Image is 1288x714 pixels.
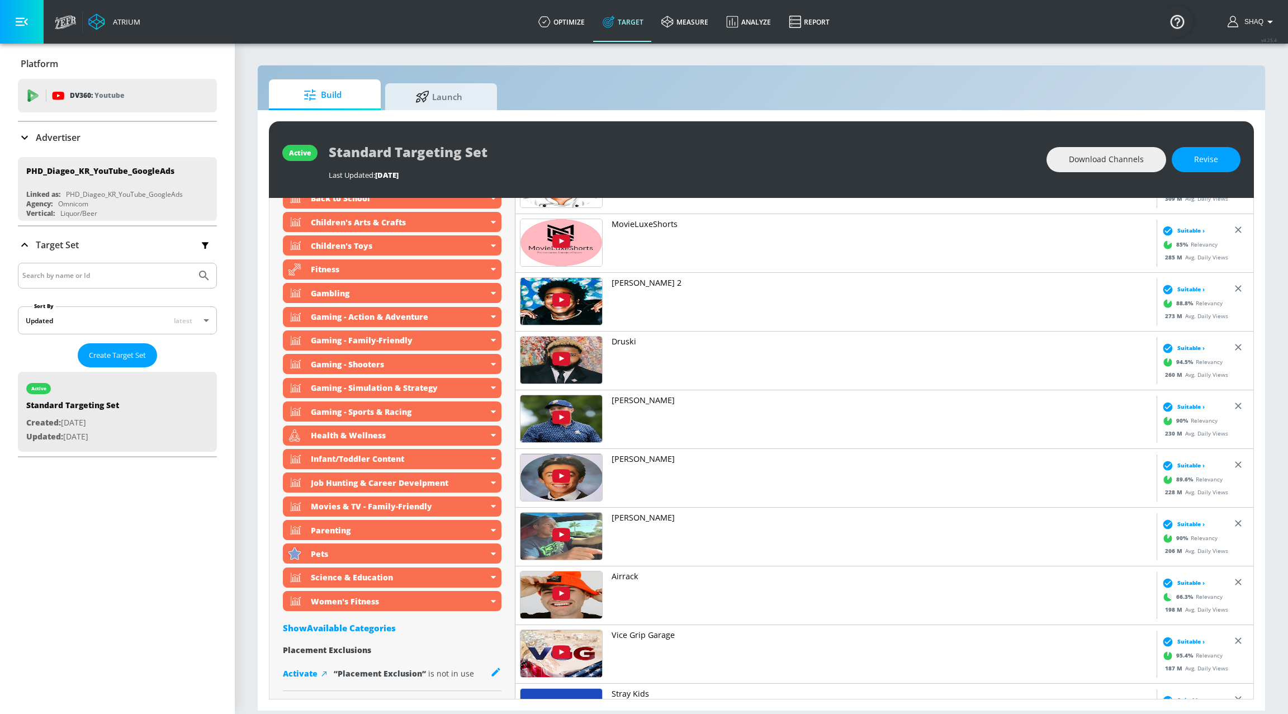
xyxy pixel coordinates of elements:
[26,416,119,430] p: [DATE]
[1159,412,1218,429] div: Relevancy
[1165,546,1185,554] span: 206 M
[1165,370,1185,378] span: 260 M
[1159,429,1228,437] div: Avg. Daily Views
[311,359,488,370] div: Gaming - Shooters
[1159,636,1205,647] div: Suitable ›
[26,199,53,209] div: Agency:
[36,239,79,251] p: Target Set
[612,395,1152,444] a: [PERSON_NAME]
[1159,353,1223,370] div: Relevancy
[108,17,140,27] div: Atrium
[612,219,1152,230] p: MovieLuxeShorts
[18,48,217,79] div: Platform
[1177,344,1205,352] span: Suitable ›
[1194,153,1218,167] span: Revise
[311,311,488,322] div: Gaming - Action & Adventure
[60,209,97,218] div: Liquor/Beer
[1159,546,1228,555] div: Avg. Daily Views
[283,668,328,679] a: Activate
[1177,403,1205,411] span: Suitable ›
[26,316,53,325] div: Updated
[311,264,488,275] div: Fitness
[1159,471,1223,488] div: Relevancy
[428,668,474,679] span: is not in use
[283,330,501,351] div: Gaming - Family-Friendly
[283,497,501,517] div: Movies & TV - Family-Friendly
[311,288,488,299] div: Gambling
[58,199,88,209] div: Omnicom
[1159,577,1205,588] div: Suitable ›
[18,122,217,153] div: Advertiser
[26,417,61,428] span: Created:
[612,571,1152,620] a: Airrack
[283,259,501,280] div: Fitness
[1177,461,1205,470] span: Suitable ›
[283,622,501,633] div: ShowAvailable Categories
[26,400,119,416] div: Standard Targeting Set
[311,335,488,346] div: Gaming - Family-Friendly
[18,226,217,263] div: Target Set
[32,302,56,310] label: Sort By
[283,307,501,327] div: Gaming - Action & Adventure
[1172,147,1240,172] button: Revise
[1176,651,1196,660] span: 95.4 %
[1159,225,1205,236] div: Suitable ›
[1177,226,1205,235] span: Suitable ›
[283,425,501,446] div: Health & Wellness
[1177,285,1205,294] span: Suitable ›
[329,170,1035,180] div: Last Updated:
[18,263,217,456] div: Target Set
[594,2,652,42] a: Target
[612,453,1152,503] a: [PERSON_NAME]
[1165,664,1185,672] span: 187 M
[529,2,594,42] a: optimize
[26,431,63,442] span: Updated:
[1165,253,1185,261] span: 285 M
[612,512,1152,561] a: [PERSON_NAME]
[1176,358,1196,366] span: 94.5 %
[283,283,501,303] div: Gambling
[612,277,1152,327] a: [PERSON_NAME] 2
[1177,637,1205,646] span: Suitable ›
[18,367,217,456] nav: list of Target Set
[311,525,488,536] div: Parenting
[94,89,124,101] p: Youtube
[1165,311,1185,319] span: 273 M
[520,219,602,266] img: UUxcwb1pqg2BtlR1AWSEX-MA
[520,160,602,207] img: UUMyOj6fhvKFMjxUCp3b_3gA
[1159,401,1205,412] div: Suitable ›
[1046,147,1166,172] button: Download Channels
[283,645,501,655] div: Placement Exclusions
[311,406,488,417] div: Gaming - Sports & Racing
[283,568,501,588] div: Science & Education
[78,343,157,367] button: Create Target Set
[1159,647,1223,664] div: Relevancy
[612,512,1152,523] p: [PERSON_NAME]
[1165,194,1185,202] span: 309 M
[520,395,602,442] img: UUCxF55adGXOscJ3L8qdKnrQ
[1159,588,1223,605] div: Relevancy
[311,240,488,251] div: Children's Toys
[612,395,1152,406] p: [PERSON_NAME]
[18,79,217,112] div: DV360: Youtube
[283,472,501,493] div: Job Hunting & Career Develpment
[1165,488,1185,495] span: 228 M
[283,188,501,209] div: Back to School
[520,337,602,384] img: UU4PQqjGczpgmqbpicKjkwvw
[1176,240,1191,249] span: 85 %
[1162,6,1193,37] button: Open Resource Center
[1159,664,1228,672] div: Avg. Daily Views
[1159,342,1205,353] div: Suitable ›
[311,382,488,393] div: Gaming - Simulation & Strategy
[66,190,183,199] div: PHD_Diageo_KR_YouTube_GoogleAds
[311,453,488,464] div: Infant/Toddler Content
[289,148,311,158] div: active
[612,277,1152,289] p: [PERSON_NAME] 2
[21,58,58,70] p: Platform
[1159,236,1218,253] div: Relevancy
[1261,37,1277,43] span: v 4.25.4
[311,501,488,512] div: Movies & TV - Family-Friendly
[396,83,481,110] span: Launch
[1159,283,1205,295] div: Suitable ›
[283,401,501,422] div: Gaming - Sports & Racing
